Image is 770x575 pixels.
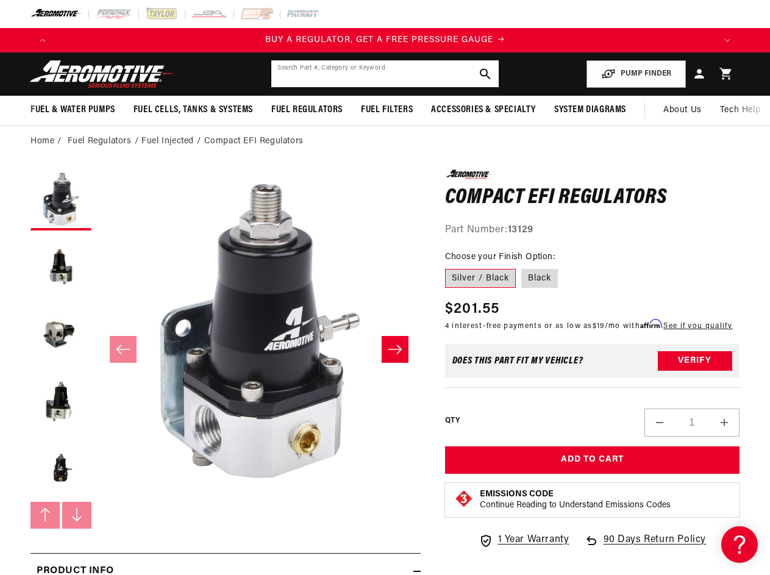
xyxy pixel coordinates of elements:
span: Tech Help [720,104,760,117]
summary: Accessories & Specialty [422,96,545,124]
h1: Compact EFI Regulators [445,188,740,208]
li: Fuel Regulators [68,135,142,148]
button: Load image 1 in gallery view [30,170,91,230]
span: Fuel Cells, Tanks & Systems [134,104,253,116]
button: Translation missing: en.sections.announcements.previous_announcement [30,28,55,52]
span: System Diagrams [554,104,626,116]
nav: breadcrumbs [30,135,740,148]
label: Black [521,269,558,288]
span: BUY A REGULATOR, GET A FREE PRESSURE GAUGE [265,35,493,45]
a: Home [30,135,54,148]
summary: Fuel Regulators [262,96,352,124]
media-gallery: Gallery Viewer [30,170,421,529]
span: Fuel & Water Pumps [30,104,115,116]
img: Aeromotive [26,60,179,88]
button: Load image 5 in gallery view [30,438,91,499]
a: 90 Days Return Policy [584,532,707,560]
span: Affirm [640,320,661,329]
li: Compact EFI Regulators [204,135,304,148]
button: Slide right [62,502,91,529]
button: Add to Cart [445,446,740,474]
button: Slide left [110,336,137,363]
div: Does This part fit My vehicle? [452,356,583,366]
span: 90 Days Return Policy [604,532,707,560]
span: About Us [663,105,702,115]
button: PUMP FINDER [586,60,686,88]
summary: System Diagrams [545,96,635,124]
button: Emissions CodeContinue Reading to Understand Emissions Codes [480,489,671,511]
input: Search by Part Number, Category or Keyword [271,60,498,87]
span: Fuel Filters [361,104,413,116]
div: Part Number: [445,223,740,238]
a: BUY A REGULATOR, GET A FREE PRESSURE GAUGE [55,34,715,47]
summary: Tech Help [711,96,769,125]
button: search button [472,60,499,87]
a: See if you qualify - Learn more about Affirm Financing (opens in modal) [663,323,732,330]
strong: 13129 [508,225,533,235]
button: Load image 2 in gallery view [30,237,91,298]
p: 4 interest-free payments or as low as /mo with . [445,320,733,332]
button: Slide right [382,336,408,363]
li: Fuel Injected [141,135,204,148]
span: $201.55 [445,298,500,320]
summary: Fuel Cells, Tanks & Systems [124,96,262,124]
summary: Fuel Filters [352,96,422,124]
span: Fuel Regulators [271,104,343,116]
strong: Emissions Code [480,490,554,499]
p: Continue Reading to Understand Emissions Codes [480,500,671,511]
legend: Choose your Finish Option: [445,251,556,263]
button: Load image 4 in gallery view [30,371,91,432]
label: QTY [445,416,460,426]
button: Verify [658,351,732,371]
span: $19 [593,323,605,330]
button: Translation missing: en.sections.announcements.next_announcement [715,28,740,52]
summary: Fuel & Water Pumps [21,96,124,124]
div: Announcement [55,34,715,47]
img: Emissions code [454,489,474,509]
span: Accessories & Specialty [431,104,536,116]
a: 1 Year Warranty [479,532,569,548]
button: Slide left [30,502,60,529]
label: Silver / Black [445,269,516,288]
div: 1 of 4 [55,34,715,47]
button: Load image 3 in gallery view [30,304,91,365]
a: About Us [654,96,711,125]
span: 1 Year Warranty [498,532,569,548]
